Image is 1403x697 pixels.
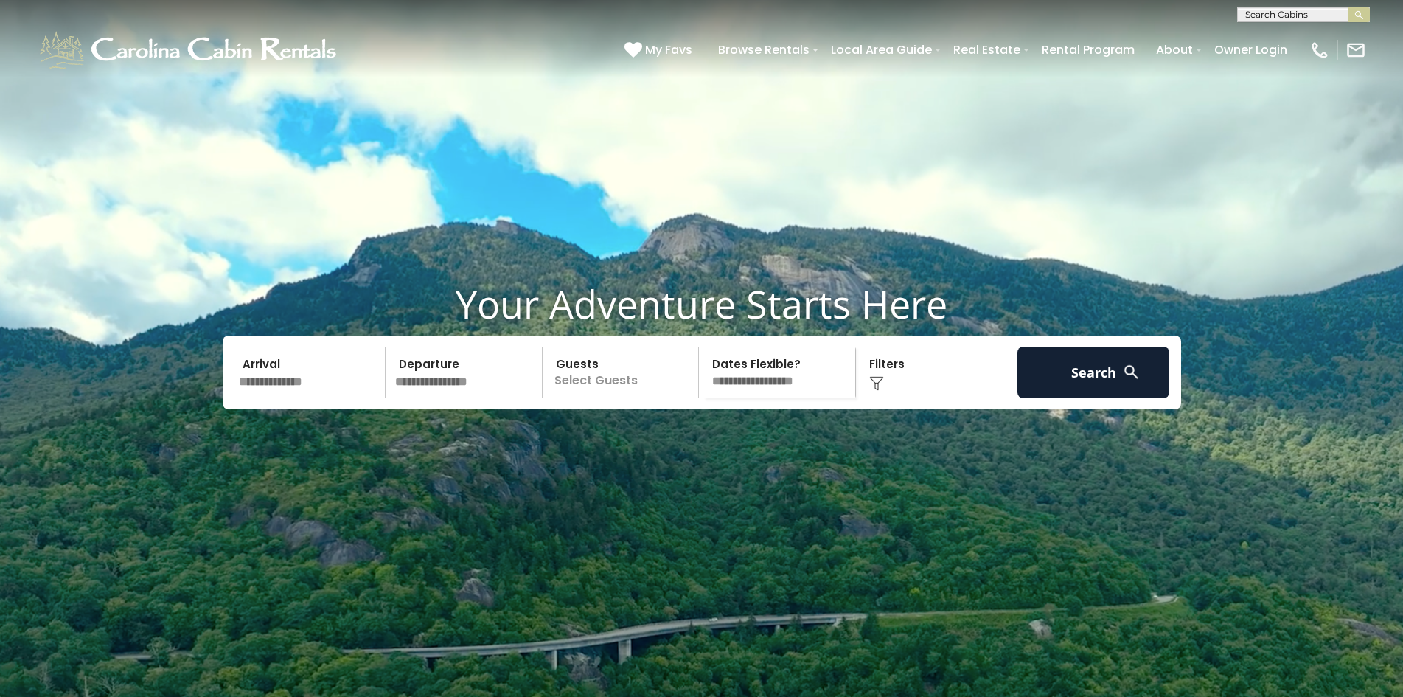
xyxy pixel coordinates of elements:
[1034,37,1142,63] a: Rental Program
[11,281,1392,327] h1: Your Adventure Starts Here
[547,347,699,398] p: Select Guests
[1149,37,1200,63] a: About
[1017,347,1170,398] button: Search
[711,37,817,63] a: Browse Rentals
[946,37,1028,63] a: Real Estate
[1345,40,1366,60] img: mail-regular-white.png
[869,376,884,391] img: filter--v1.png
[37,28,343,72] img: White-1-1-2.png
[824,37,939,63] a: Local Area Guide
[1309,40,1330,60] img: phone-regular-white.png
[624,41,696,60] a: My Favs
[645,41,692,59] span: My Favs
[1122,363,1141,381] img: search-regular-white.png
[1207,37,1295,63] a: Owner Login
